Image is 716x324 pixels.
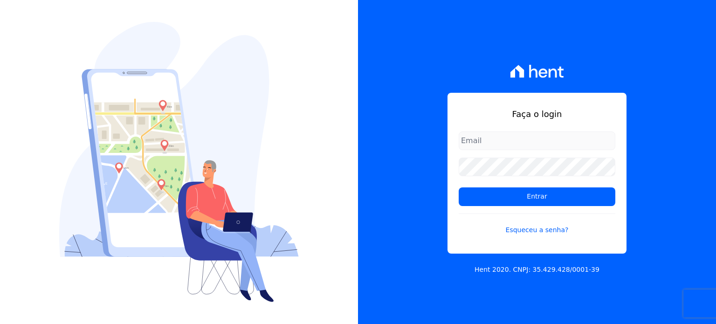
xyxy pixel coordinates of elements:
[459,187,615,206] input: Entrar
[475,265,599,275] p: Hent 2020. CNPJ: 35.429.428/0001-39
[459,214,615,235] a: Esqueceu a senha?
[459,108,615,120] h1: Faça o login
[459,131,615,150] input: Email
[59,22,299,302] img: Login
